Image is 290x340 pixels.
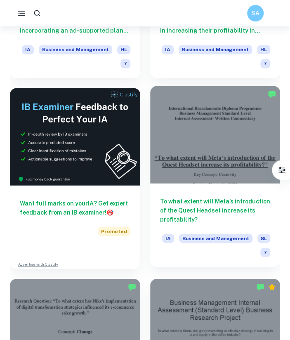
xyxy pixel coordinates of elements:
[179,45,252,54] span: Business and Management
[273,162,290,178] button: Filter
[20,198,130,217] h6: Want full marks on your IA ? Get expert feedback from an IB examiner!
[162,45,174,54] span: IA
[256,283,264,291] img: Marked
[257,234,270,243] span: SL
[10,88,140,269] a: Want full marks on yourIA? Get expert feedback from an IB examiner!PromotedAdvertise with Clastify
[106,209,113,215] span: 🎯
[18,261,58,267] a: Advertise with Clastify
[260,59,270,68] span: 7
[22,45,34,54] span: IA
[98,227,130,236] span: Promoted
[117,45,130,54] span: HL
[179,234,252,243] span: Business and Management
[260,248,270,257] span: 7
[128,283,136,291] img: Marked
[162,234,174,243] span: IA
[150,88,281,269] a: To what extent will Meta’s introduction of the Quest Headset increase its profitability?IABusines...
[160,196,271,224] h6: To what extent will Meta’s introduction of the Quest Headset increase its profitability?
[247,5,264,21] button: SA
[268,283,276,291] div: Premium
[120,59,130,68] span: 7
[251,9,260,18] h6: SA
[10,88,140,186] img: Thumbnail
[257,45,270,54] span: HL
[268,90,276,98] img: Marked
[39,45,112,54] span: Business and Management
